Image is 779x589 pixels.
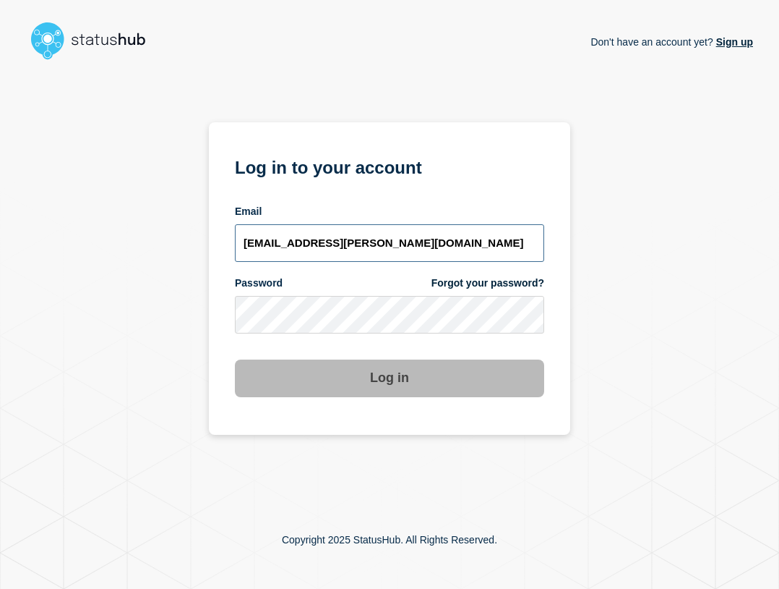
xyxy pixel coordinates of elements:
img: StatusHub logo [26,17,163,64]
button: Log in [235,360,544,397]
span: Password [235,276,283,290]
a: Sign up [713,36,753,48]
p: Don't have an account yet? [590,25,753,59]
h1: Log in to your account [235,153,544,179]
span: Email [235,205,262,219]
input: password input [235,296,544,334]
p: Copyright 2025 StatusHub. All Rights Reserved. [282,534,497,546]
input: email input [235,224,544,262]
a: Forgot your password? [431,276,544,290]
